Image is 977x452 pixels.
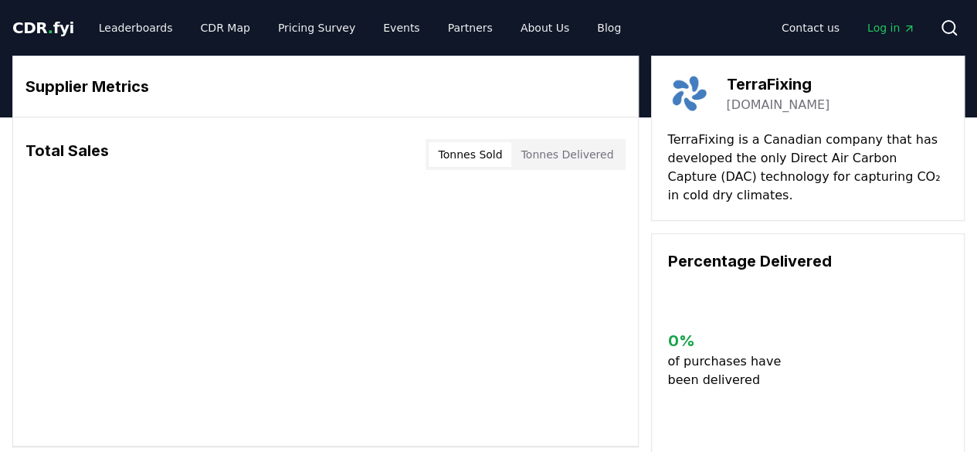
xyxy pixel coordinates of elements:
[667,329,787,352] h3: 0 %
[87,14,185,42] a: Leaderboards
[667,250,948,273] h3: Percentage Delivered
[371,14,432,42] a: Events
[12,17,74,39] a: CDR.fyi
[436,14,505,42] a: Partners
[667,352,787,389] p: of purchases have been delivered
[667,131,948,205] p: TerraFixing is a Canadian company that has developed the only Direct Air Carbon Capture (DAC) tec...
[429,142,511,167] button: Tonnes Sold
[188,14,263,42] a: CDR Map
[667,72,711,115] img: TerraFixing-logo
[25,139,109,170] h3: Total Sales
[48,19,53,37] span: .
[726,73,829,96] h3: TerraFixing
[12,19,74,37] span: CDR fyi
[769,14,852,42] a: Contact us
[867,20,915,36] span: Log in
[585,14,633,42] a: Blog
[25,75,626,98] h3: Supplier Metrics
[266,14,368,42] a: Pricing Survey
[87,14,633,42] nav: Main
[855,14,928,42] a: Log in
[511,142,622,167] button: Tonnes Delivered
[726,96,829,114] a: [DOMAIN_NAME]
[769,14,928,42] nav: Main
[508,14,582,42] a: About Us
